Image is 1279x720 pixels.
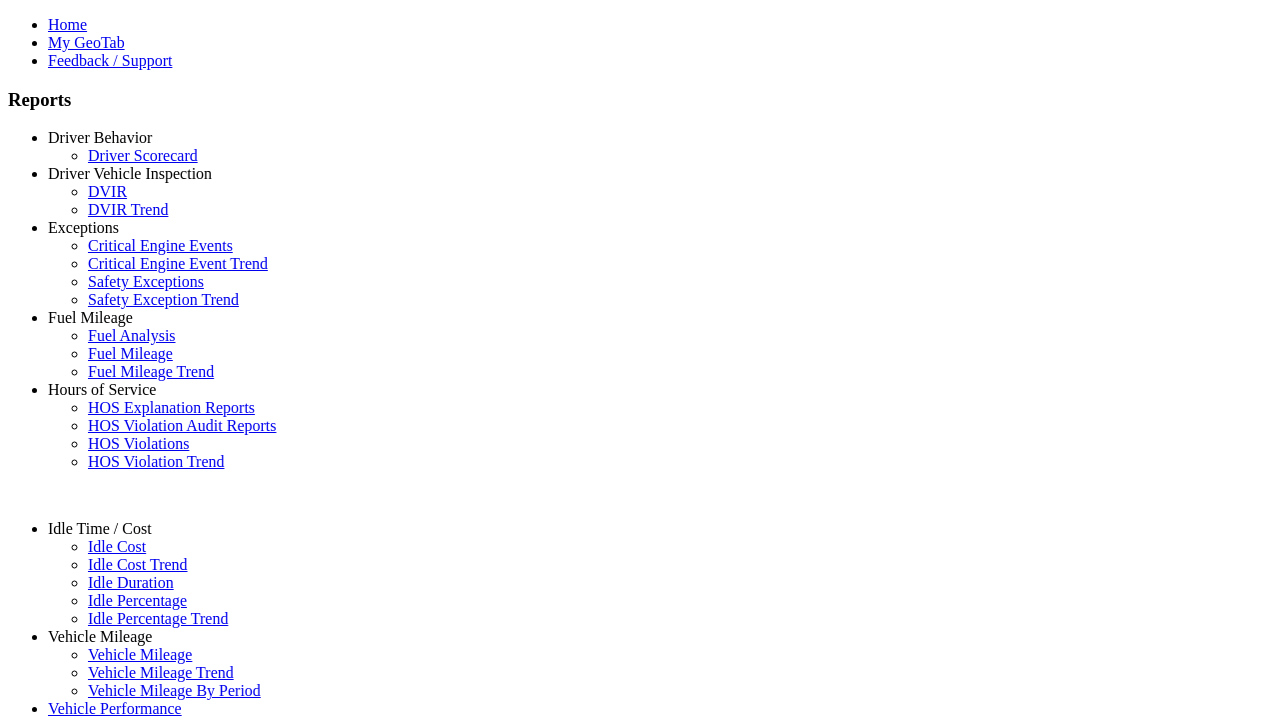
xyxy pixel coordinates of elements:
[88,453,225,470] a: HOS Violation Trend
[88,646,192,663] a: Vehicle Mileage
[48,129,152,146] a: Driver Behavior
[88,399,255,416] a: HOS Explanation Reports
[88,682,261,699] a: Vehicle Mileage By Period
[88,592,187,609] a: Idle Percentage
[48,165,212,182] a: Driver Vehicle Inspection
[88,183,127,200] a: DVIR
[88,237,233,254] a: Critical Engine Events
[88,147,198,164] a: Driver Scorecard
[48,700,182,717] a: Vehicle Performance
[88,345,173,362] a: Fuel Mileage
[88,574,174,591] a: Idle Duration
[48,381,156,398] a: Hours of Service
[88,255,268,272] a: Critical Engine Event Trend
[88,664,234,681] a: Vehicle Mileage Trend
[48,219,119,236] a: Exceptions
[88,538,146,555] a: Idle Cost
[88,273,204,290] a: Safety Exceptions
[48,16,87,33] a: Home
[88,327,176,344] a: Fuel Analysis
[48,309,133,326] a: Fuel Mileage
[88,201,168,218] a: DVIR Trend
[88,435,189,452] a: HOS Violations
[88,556,188,573] a: Idle Cost Trend
[88,363,214,380] a: Fuel Mileage Trend
[88,417,277,434] a: HOS Violation Audit Reports
[8,89,1271,111] h3: Reports
[88,610,228,627] a: Idle Percentage Trend
[48,34,125,51] a: My GeoTab
[88,291,239,308] a: Safety Exception Trend
[48,520,152,537] a: Idle Time / Cost
[48,52,172,69] a: Feedback / Support
[48,628,152,645] a: Vehicle Mileage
